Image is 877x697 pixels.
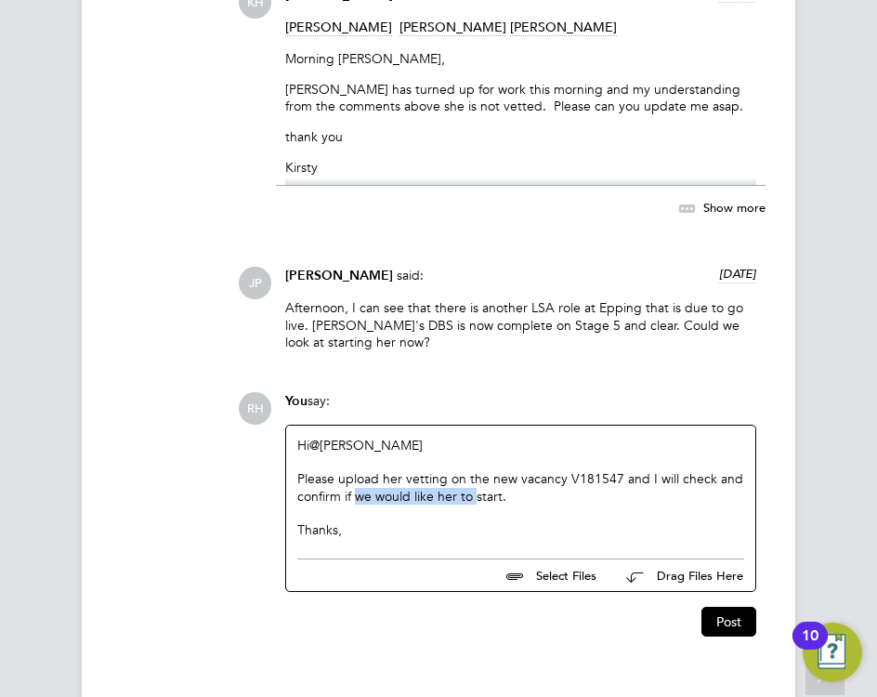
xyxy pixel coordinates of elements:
div: Please upload her vetting on the new vacancy V181547 and I will check and confirm if we would lik... [297,470,744,504]
span: [PERSON_NAME] [285,19,392,36]
button: Post [701,607,756,637]
span: Show more [703,200,766,216]
p: thank you [285,128,756,145]
p: [PERSON_NAME] has turned up for work this morning and my understanding from the comments above sh... [285,81,756,114]
button: Drag Files Here [611,557,744,596]
span: [PERSON_NAME] [285,268,393,283]
p: Kirsty [285,159,756,176]
span: said: [397,267,424,283]
span: [PERSON_NAME] [399,19,506,36]
p: Afternoon, I can see that there is another LSA role at Epping that is due to go live. [PERSON_NAM... [285,299,756,350]
a: @[PERSON_NAME] [309,437,423,454]
span: You [285,393,308,409]
div: say: [285,392,756,425]
div: Hi ​ [297,437,744,538]
div: Thanks, [297,521,744,538]
span: [DATE] [719,266,756,282]
p: Morning [PERSON_NAME], [285,50,756,67]
span: RH [239,392,271,425]
div: 10 [802,636,818,660]
span: [PERSON_NAME] [510,19,617,36]
span: JP [239,267,271,299]
button: Open Resource Center, 10 new notifications [803,623,862,682]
